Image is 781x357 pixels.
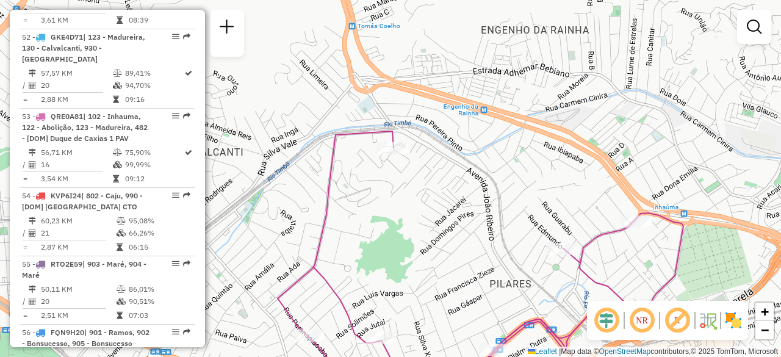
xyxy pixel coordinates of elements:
i: Rota otimizada [185,149,192,156]
span: | [559,347,561,356]
td: 99,99% [124,159,184,171]
span: RTO2E59 [51,259,82,269]
em: Rota exportada [183,33,190,40]
a: Leaflet [528,347,557,356]
td: 2,88 KM [40,93,112,106]
span: 54 - [22,191,143,211]
i: Distância Total [29,149,36,156]
em: Opções [172,328,179,336]
td: 95,08% [128,215,190,227]
td: 75,90% [124,146,184,159]
a: Nova sessão e pesquisa [215,15,239,42]
td: 60,23 KM [40,215,116,227]
i: Total de Atividades [29,298,36,305]
span: KVP6I24 [51,191,81,200]
i: % de utilização do peso [113,70,122,77]
td: = [22,14,28,26]
img: Fluxo de ruas [698,311,718,330]
td: / [22,79,28,92]
i: % de utilização da cubagem [117,298,126,305]
span: | 802 - Caju, 990 - [DOM] [GEOGRAPHIC_DATA] CTO [22,191,143,211]
em: Rota exportada [183,328,190,336]
td: 94,70% [124,79,184,92]
em: Opções [172,112,179,120]
span: 53 - [22,112,148,143]
td: 56,71 KM [40,146,112,159]
span: Ocultar NR [627,306,657,335]
em: Rota exportada [183,192,190,199]
i: Total de Atividades [29,82,36,89]
i: % de utilização da cubagem [113,82,122,89]
td: 57,57 KM [40,67,112,79]
div: Map data © contributors,© 2025 TomTom, Microsoft [525,347,781,357]
td: / [22,227,28,239]
i: Total de Atividades [29,161,36,168]
td: 66,26% [128,227,190,239]
span: FQN9H20 [51,328,84,337]
i: Tempo total em rota [117,16,123,24]
span: 52 - [22,32,145,63]
em: Opções [172,260,179,267]
span: | 102 - Inhauma, 122 - Abolição, 123 - Madureira, 482 - [DOM] Duque de Caxias 1 PAV [22,112,148,143]
i: Distância Total [29,217,36,225]
i: Rota otimizada [185,70,192,77]
em: Rota exportada [183,260,190,267]
span: 55 - [22,259,146,279]
td: 16 [40,159,112,171]
td: 2,87 KM [40,241,116,253]
a: Zoom out [755,321,774,339]
td: 09:12 [124,173,184,185]
em: Opções [172,192,179,199]
i: Distância Total [29,286,36,293]
td: 50,11 KM [40,283,116,295]
span: Exibir rótulo [663,306,692,335]
em: Opções [172,33,179,40]
td: = [22,173,28,185]
a: Exibir filtros [742,15,766,39]
i: % de utilização da cubagem [113,161,122,168]
td: 90,51% [128,295,190,308]
td: 20 [40,79,112,92]
td: 3,54 KM [40,173,112,185]
i: % de utilização da cubagem [117,229,126,237]
td: = [22,309,28,322]
td: 20 [40,295,116,308]
span: GKE4D71 [51,32,83,41]
td: 3,61 KM [40,14,116,26]
a: OpenStreetMap [599,347,651,356]
i: Tempo total em rota [117,312,123,319]
span: 56 - [22,328,149,348]
i: % de utilização do peso [113,149,122,156]
i: Distância Total [29,70,36,77]
td: 21 [40,227,116,239]
span: | 123 - Madureira, 130 - Calvalcanti, 930 - [GEOGRAPHIC_DATA] [22,32,145,63]
i: % de utilização do peso [117,217,126,225]
i: Total de Atividades [29,229,36,237]
td: = [22,93,28,106]
td: / [22,295,28,308]
i: Tempo total em rota [117,243,123,251]
i: % de utilização do peso [117,286,126,293]
em: Rota exportada [183,112,190,120]
td: 07:03 [128,309,190,322]
a: Zoom in [755,303,774,321]
span: | 903 - Maré, 904 - Maré [22,259,146,279]
td: 89,41% [124,67,184,79]
span: − [761,322,769,337]
span: Ocultar deslocamento [592,306,621,335]
td: 2,51 KM [40,309,116,322]
i: Tempo total em rota [113,96,119,103]
img: Exibir/Ocultar setores [724,311,743,330]
td: 86,01% [128,283,190,295]
td: = [22,241,28,253]
i: Tempo total em rota [113,175,119,182]
span: QRE0A81 [51,112,83,121]
span: | 901 - Ramos, 902 - Bonsucesso, 905 - Bonsucesso [22,328,149,348]
td: 06:15 [128,241,190,253]
td: 08:39 [128,14,190,26]
span: + [761,304,769,319]
td: / [22,159,28,171]
td: 09:16 [124,93,184,106]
